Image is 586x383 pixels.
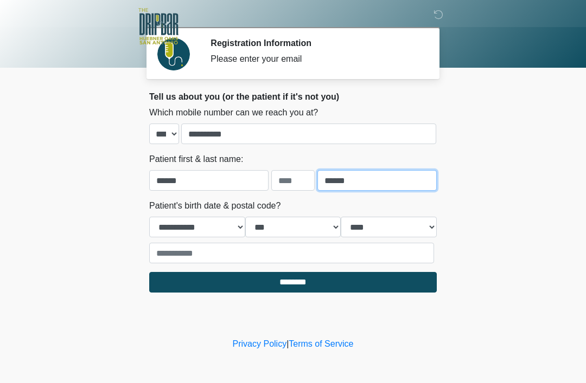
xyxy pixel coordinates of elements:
a: | [286,339,289,348]
img: Agent Avatar [157,38,190,70]
div: Please enter your email [211,53,421,66]
img: The DRIPBaR - The Strand at Huebner Oaks Logo [138,8,179,44]
a: Privacy Policy [233,339,287,348]
label: Which mobile number can we reach you at? [149,106,318,119]
h2: Tell us about you (or the patient if it's not you) [149,92,437,102]
label: Patient first & last name: [149,153,243,166]
a: Terms of Service [289,339,353,348]
label: Patient's birth date & postal code? [149,199,281,212]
